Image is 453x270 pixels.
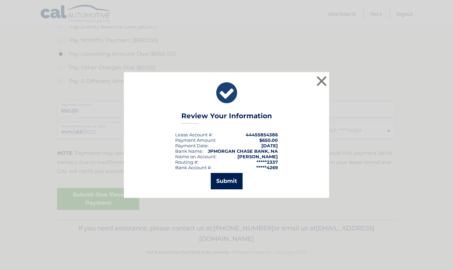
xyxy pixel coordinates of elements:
[175,143,209,148] div: :
[237,154,278,159] strong: [PERSON_NAME]
[181,112,272,124] h3: Review Your Information
[175,154,217,159] div: Name on Account:
[261,143,278,148] span: [DATE]
[175,137,216,143] div: Payment Amount:
[175,148,203,154] div: Bank Name:
[175,143,208,148] span: Payment Date
[246,132,278,137] strong: 44455854386
[175,132,213,137] div: Lease Account #:
[259,137,278,143] span: $650.00
[208,148,278,154] strong: JPMORGAN CHASE BANK, NA
[175,159,198,165] div: Routing #:
[175,165,212,170] div: Bank Account #:
[211,173,243,189] button: Submit
[315,74,328,88] button: ×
